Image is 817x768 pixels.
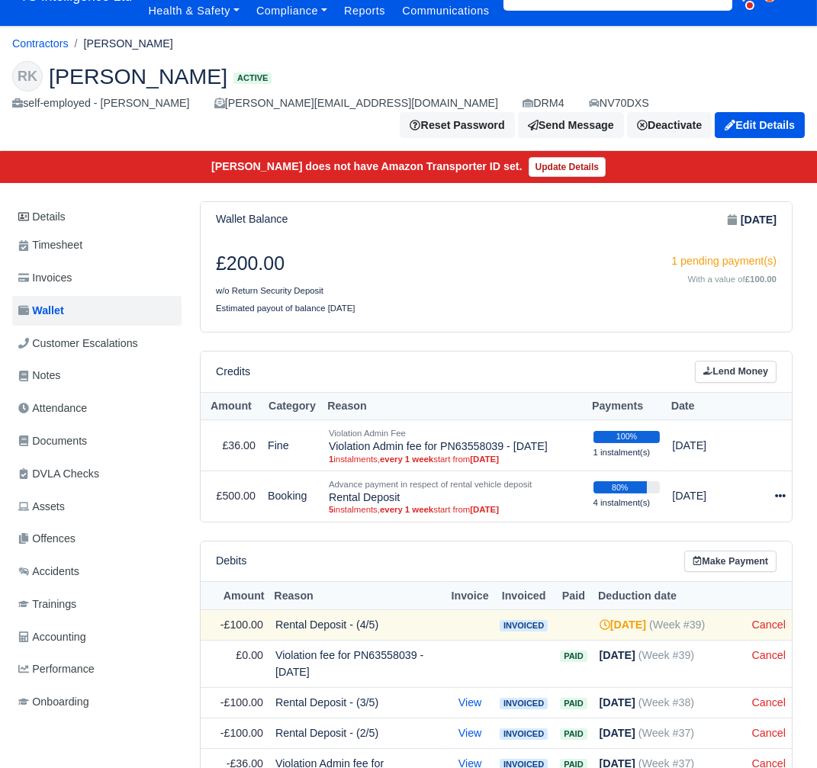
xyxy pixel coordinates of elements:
li: [PERSON_NAME] [69,35,173,53]
span: DVLA Checks [18,465,99,483]
td: £500.00 [201,471,262,521]
div: [PERSON_NAME][EMAIL_ADDRESS][DOMAIN_NAME] [214,95,499,112]
th: Amount [201,582,269,610]
span: (Week #38) [638,696,694,709]
strong: [DATE] [600,649,635,661]
a: Wallet [12,296,182,326]
span: Onboarding [18,693,89,711]
span: Paid [560,698,587,709]
strong: [DATE] [741,211,777,229]
span: Notes [18,367,60,384]
span: -£100.00 [220,696,263,709]
small: Estimated payout of balance [DATE] [216,304,355,313]
div: 80% [593,481,647,493]
a: Customer Escalations [12,329,182,358]
a: Send Message [518,112,624,138]
span: Customer Escalations [18,335,138,352]
strong: [DATE] [470,505,499,514]
th: Amount [201,392,262,420]
strong: every 1 week [380,455,433,464]
span: (Week #37) [638,727,694,739]
div: RK [12,61,43,92]
div: 100% [593,431,661,443]
span: Assets [18,498,65,516]
a: Edit Details [715,112,805,138]
span: Documents [18,432,87,450]
strong: £100.00 [745,275,777,284]
span: [PERSON_NAME] [49,66,227,87]
strong: [DATE] [470,455,499,464]
a: Offences [12,524,182,554]
a: Cancel [752,696,786,709]
a: Deactivate [627,112,712,138]
span: Wallet [18,302,64,320]
td: Rental Deposit - (2/5) [269,718,446,748]
span: Offences [18,530,76,548]
a: Cancel [752,727,786,739]
a: Cancel [752,619,786,631]
div: 1 pending payment(s) [508,252,777,270]
a: Attendance [12,394,182,423]
td: Rental Deposit - (4/5) [269,609,446,640]
span: -£100.00 [220,727,263,739]
a: NV70DXS [589,95,649,112]
h6: Wallet Balance [216,213,288,226]
th: Paid [554,582,593,610]
span: Invoiced [500,620,548,631]
span: Accidents [18,563,79,580]
span: Attendance [18,400,87,417]
small: Violation Admin Fee [329,429,406,438]
span: Invoices [18,269,72,287]
strong: every 1 week [380,505,433,514]
strong: [DATE] [600,619,646,631]
small: Advance payment in respect of rental vehicle deposit [329,480,532,489]
small: instalments, start from [329,454,581,464]
th: Deduction date [593,582,746,610]
a: Make Payment [684,551,777,573]
a: Assets [12,492,182,522]
th: Reason [269,582,446,610]
strong: 5 [329,505,333,514]
strong: 1 [329,455,333,464]
span: (Week #39) [638,649,694,661]
h6: Credits [216,365,250,378]
strong: [DATE] [600,696,635,709]
td: Violation fee for PN63558039 - [DATE] [269,640,446,688]
td: Rental Deposit - (3/5) [269,688,446,718]
div: DRM4 [523,95,565,112]
span: Invoiced [500,698,548,709]
span: -£100.00 [220,619,263,631]
small: w/o Return Security Deposit [216,286,323,295]
small: 1 instalment(s) [593,448,651,457]
small: instalments, start from [329,504,581,515]
td: Booking [262,471,323,521]
td: Violation Admin fee for PN63558039 - [DATE] [323,420,587,471]
a: Performance [12,654,182,684]
span: Paid [560,728,587,740]
a: Cancel [752,649,786,661]
a: Update Details [529,157,606,177]
td: [DATE] [666,420,765,471]
span: Performance [18,660,95,678]
span: Active [233,72,272,84]
th: Reason [323,392,587,420]
span: £0.00 [236,649,263,661]
td: Rental Deposit [323,471,587,521]
th: Invoice [446,582,494,610]
span: Invoiced [500,728,548,740]
span: Trainings [18,596,76,613]
span: (Week #39) [649,619,705,631]
h6: Debits [216,554,246,567]
strong: [DATE] [600,727,635,739]
a: Trainings [12,590,182,619]
span: Timesheet [18,236,82,254]
a: Lend Money [695,361,777,383]
td: £36.00 [201,420,262,471]
h3: £200.00 [216,252,485,275]
th: Category [262,392,323,420]
a: View [458,696,482,709]
a: Notes [12,361,182,390]
th: Date [666,392,765,420]
span: Accounting [18,628,86,646]
a: Invoices [12,263,182,293]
